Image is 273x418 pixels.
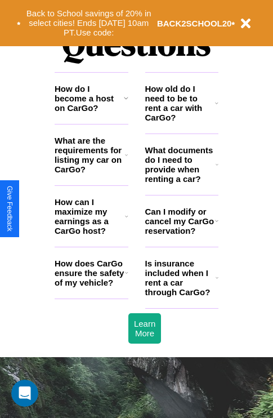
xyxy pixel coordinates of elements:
b: BACK2SCHOOL20 [157,19,232,28]
button: Back to School savings of 20% in select cities! Ends [DATE] 10am PT.Use code: [21,6,157,41]
h3: How old do I need to be to rent a car with CarGo? [145,84,216,122]
h3: Can I modify or cancel my CarGo reservation? [145,207,215,235]
button: Learn More [128,313,161,344]
iframe: Intercom live chat [11,380,38,407]
h3: How does CarGo ensure the safety of my vehicle? [55,259,125,287]
h3: What documents do I need to provide when renting a car? [145,145,216,184]
div: Give Feedback [6,186,14,232]
h3: How can I maximize my earnings as a CarGo host? [55,197,125,235]
h3: Is insurance included when I rent a car through CarGo? [145,259,216,297]
h3: What are the requirements for listing my car on CarGo? [55,136,125,174]
h3: How do I become a host on CarGo? [55,84,124,113]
